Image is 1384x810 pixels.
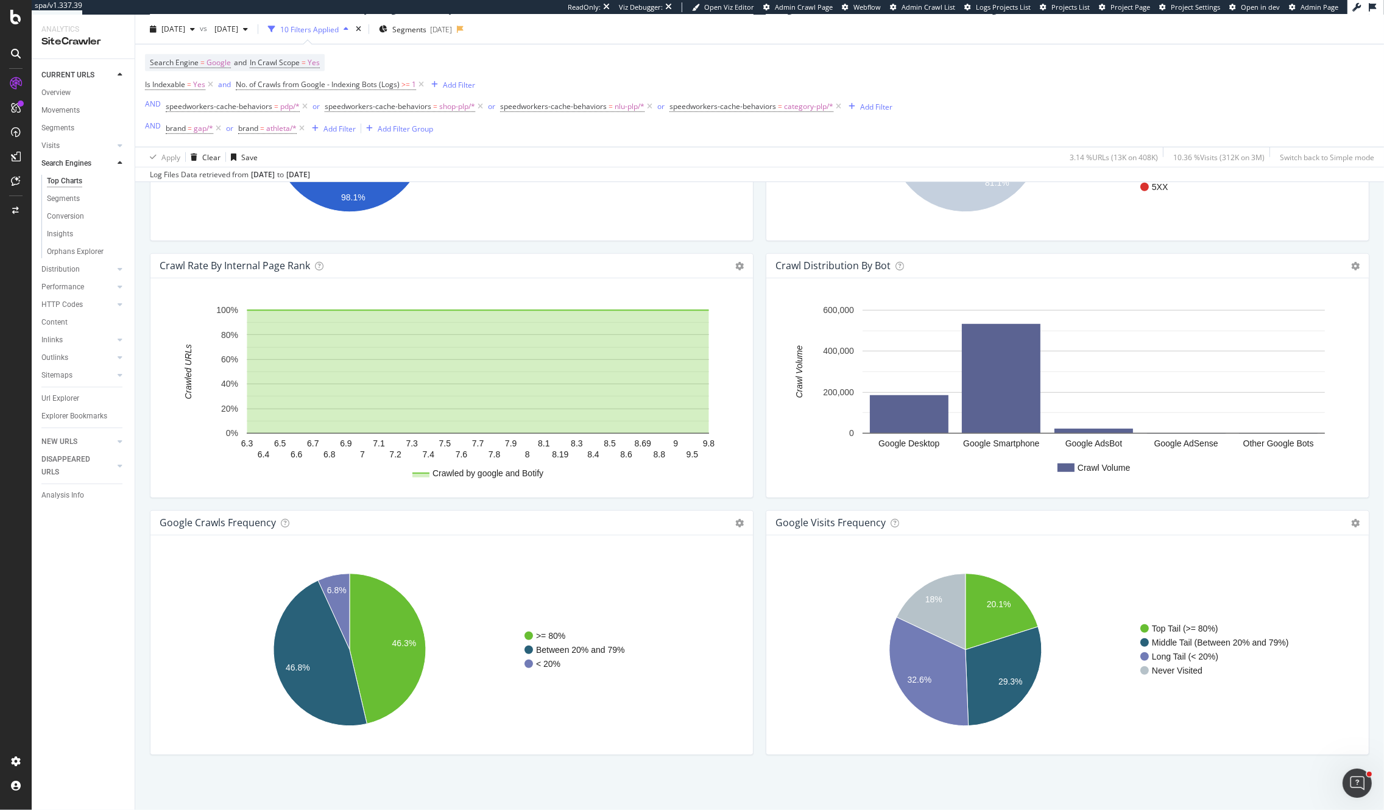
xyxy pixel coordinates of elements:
[571,438,583,448] text: 8.3
[41,157,114,170] a: Search Engines
[374,19,457,39] button: Segments[DATE]
[41,104,126,117] a: Movements
[41,298,83,311] div: HTTP Codes
[538,438,550,448] text: 8.1
[280,98,300,115] span: pdp/*
[325,101,431,111] span: speedworkers-cache-behaviors
[552,449,568,459] text: 8.19
[860,101,892,111] div: Add Filter
[1065,438,1123,448] text: Google AdsBot
[430,24,452,34] div: [DATE]
[735,262,744,270] i: Options
[849,429,854,438] text: 0
[150,169,310,180] div: Log Files Data retrieved from to
[794,345,804,398] text: Crawl Volume
[250,57,300,68] span: In Crawl Scope
[145,79,185,90] span: Is Indexable
[41,263,80,276] div: Distribution
[145,19,200,39] button: [DATE]
[41,392,79,405] div: Url Explorer
[150,57,199,68] span: Search Engine
[1152,666,1202,675] text: Never Visited
[609,101,613,111] span: =
[657,101,665,111] div: or
[41,453,103,479] div: DISAPPEARED URLS
[1152,182,1168,192] text: 5XX
[853,2,881,12] span: Webflow
[620,449,632,459] text: 8.6
[41,157,91,170] div: Search Engines
[1159,2,1220,12] a: Project Settings
[41,104,80,117] div: Movements
[145,99,161,109] div: AND
[41,351,114,364] a: Outlinks
[426,77,475,92] button: Add Filter
[183,345,193,400] text: Crawled URLs
[193,76,205,93] span: Yes
[241,152,258,162] div: Save
[216,306,238,315] text: 100%
[307,121,356,136] button: Add Filter
[976,2,1031,12] span: Logs Projects List
[221,404,238,414] text: 20%
[823,347,854,356] text: 400,000
[401,79,410,90] span: >=
[389,449,401,459] text: 7.2
[669,101,776,111] span: speedworkers-cache-behaviors
[844,99,892,114] button: Add Filter
[41,69,114,82] a: CURRENT URLS
[41,24,125,35] div: Analytics
[226,147,258,167] button: Save
[280,24,339,34] div: 10 Filters Applied
[47,228,73,241] div: Insights
[340,438,352,448] text: 6.9
[1173,152,1265,162] div: 10.36 % Visits ( 312K on 3M )
[488,101,495,111] div: or
[41,86,126,99] a: Overview
[41,334,114,347] a: Inlinks
[47,192,126,205] a: Segments
[1241,2,1280,12] span: Open in dev
[41,316,126,329] a: Content
[221,330,238,340] text: 80%
[842,2,881,12] a: Webflow
[505,438,517,448] text: 7.9
[489,449,501,459] text: 7.8
[890,2,955,12] a: Admin Crawl List
[241,438,253,448] text: 6.3
[187,79,191,90] span: =
[41,489,84,502] div: Analysis Info
[341,192,365,202] text: 98.1%
[735,519,744,527] i: Options
[47,192,80,205] div: Segments
[47,175,126,188] a: Top Charts
[41,410,126,423] a: Explorer Bookmarks
[160,298,738,488] div: A chart.
[392,639,417,649] text: 46.3%
[236,79,400,90] span: No. of Crawls from Google - Indexing Bots (Logs)
[908,675,932,685] text: 32.6%
[307,438,319,448] text: 6.7
[1154,438,1218,448] text: Google AdSense
[775,258,891,274] h4: Crawl Distribution By Bot
[703,438,715,448] text: 9.8
[226,123,233,133] div: or
[47,210,126,223] a: Conversion
[378,123,433,133] div: Add Filter Group
[160,258,310,274] h4: Crawl Rate By Internal Page Rank
[443,79,475,90] div: Add Filter
[286,169,310,180] div: [DATE]
[373,438,385,448] text: 7.1
[439,438,451,448] text: 7.5
[1051,2,1090,12] span: Projects List
[525,449,530,459] text: 8
[41,122,74,135] div: Segments
[161,152,180,162] div: Apply
[41,435,77,448] div: NEW URLS
[41,35,125,49] div: SiteCrawler
[47,175,82,188] div: Top Charts
[619,2,663,12] div: Viz Debugger:
[41,139,60,152] div: Visits
[251,169,275,180] div: [DATE]
[188,123,192,133] span: =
